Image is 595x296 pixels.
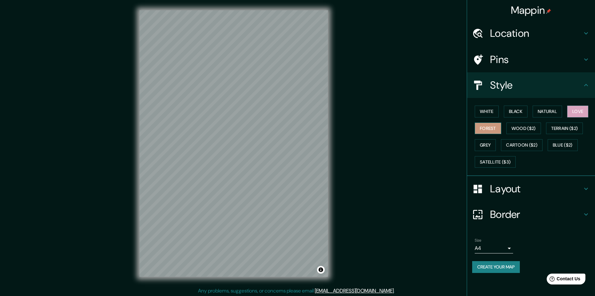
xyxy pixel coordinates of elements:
button: Cartoon ($2) [501,139,543,151]
button: Satellite ($3) [475,156,516,168]
button: Wood ($2) [506,123,541,134]
button: Natural [533,106,562,117]
h4: Border [490,208,582,221]
h4: Layout [490,182,582,195]
button: Terrain ($2) [546,123,583,134]
h4: Pins [490,53,582,66]
button: Grey [475,139,496,151]
canvas: Map [139,10,328,277]
button: Black [504,106,528,117]
div: Border [467,202,595,227]
button: Forest [475,123,501,134]
button: Create your map [472,261,520,273]
h4: Location [490,27,582,40]
div: Layout [467,176,595,202]
div: . [396,287,397,295]
div: Style [467,72,595,98]
p: Any problems, suggestions, or concerns please email . [198,287,395,295]
button: White [475,106,499,117]
div: Pins [467,47,595,72]
img: pin-icon.png [546,9,551,14]
button: Toggle attribution [317,266,325,274]
h4: Mappin [511,4,551,17]
a: [EMAIL_ADDRESS][DOMAIN_NAME] [315,287,394,294]
div: Location [467,20,595,46]
div: A4 [475,243,513,253]
iframe: Help widget launcher [538,271,588,289]
label: Size [475,238,481,243]
h4: Style [490,79,582,92]
button: Love [567,106,588,117]
div: . [395,287,396,295]
button: Blue ($2) [548,139,578,151]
